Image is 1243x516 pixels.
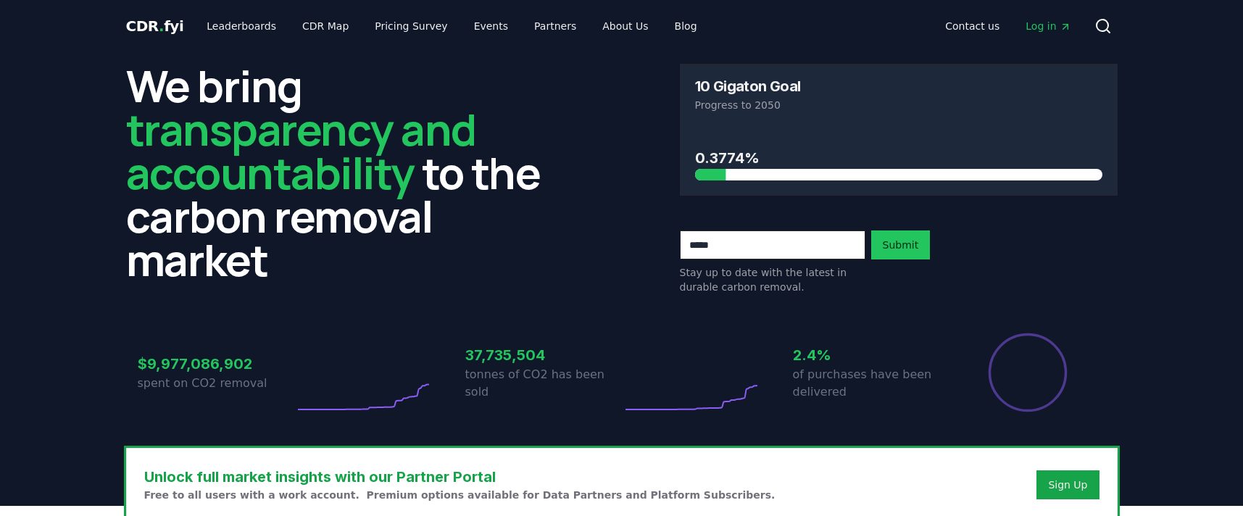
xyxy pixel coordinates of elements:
span: . [159,17,164,35]
nav: Main [195,13,708,39]
a: Leaderboards [195,13,288,39]
a: Sign Up [1048,478,1087,492]
h3: 2.4% [793,344,949,366]
a: Pricing Survey [363,13,459,39]
h2: We bring to the carbon removal market [126,64,564,281]
a: About Us [591,13,660,39]
h3: 37,735,504 [465,344,622,366]
a: CDR.fyi [126,16,184,36]
p: spent on CO2 removal [138,375,294,392]
p: of purchases have been delivered [793,366,949,401]
p: Progress to 2050 [695,98,1102,112]
p: Stay up to date with the latest in durable carbon removal. [680,265,865,294]
nav: Main [934,13,1082,39]
span: transparency and accountability [126,99,476,202]
h3: 10 Gigaton Goal [695,79,801,93]
h3: Unlock full market insights with our Partner Portal [144,466,776,488]
span: Log in [1026,19,1071,33]
a: Log in [1014,13,1082,39]
a: Events [462,13,520,39]
a: CDR Map [291,13,360,39]
button: Sign Up [1036,470,1099,499]
span: CDR fyi [126,17,184,35]
h3: 0.3774% [695,147,1102,169]
button: Submit [871,230,931,259]
a: Partners [523,13,588,39]
p: Free to all users with a work account. Premium options available for Data Partners and Platform S... [144,488,776,502]
p: tonnes of CO2 has been sold [465,366,622,401]
a: Contact us [934,13,1011,39]
div: Percentage of sales delivered [987,332,1068,413]
a: Blog [663,13,709,39]
h3: $9,977,086,902 [138,353,294,375]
